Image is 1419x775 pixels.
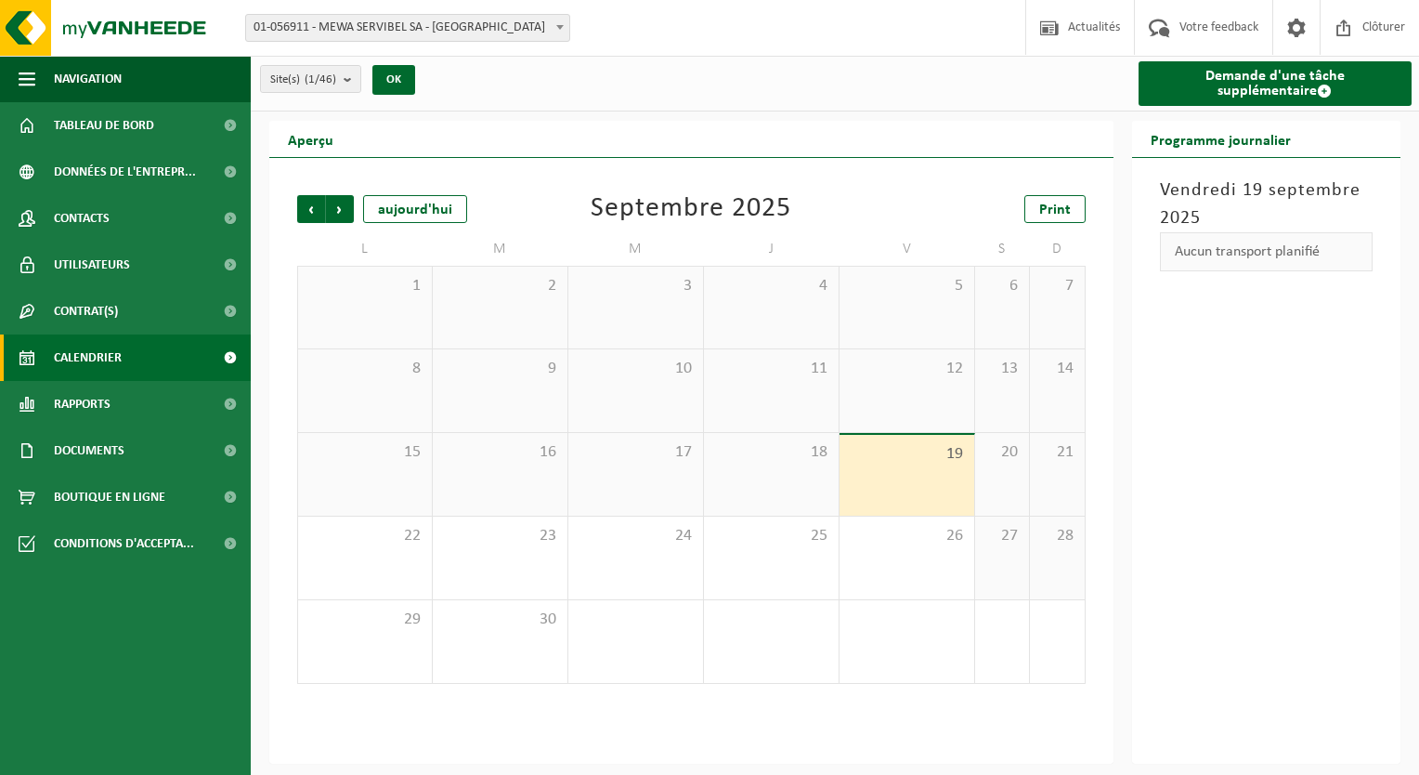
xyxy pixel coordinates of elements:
span: 25 [713,526,829,546]
span: Données de l'entrepr... [54,149,196,195]
span: 2 [442,276,558,296]
h2: Programme journalier [1132,121,1309,157]
td: S [975,232,1030,266]
div: Aucun transport planifié [1160,232,1373,271]
span: 5 [849,276,965,296]
span: 01-056911 - MEWA SERVIBEL SA - PÉRONNES-LEZ-BINCHE [245,14,570,42]
span: 01-056911 - MEWA SERVIBEL SA - PÉRONNES-LEZ-BINCHE [246,15,569,41]
a: Demande d'une tâche supplémentaire [1139,61,1412,106]
span: 21 [1039,442,1074,463]
a: Print [1024,195,1086,223]
span: 10 [578,359,694,379]
span: 1 [307,276,423,296]
h3: Vendredi 19 septembre 2025 [1160,177,1373,232]
td: M [433,232,568,266]
span: 14 [1039,359,1074,379]
count: (1/46) [305,73,336,85]
span: 6 [984,276,1020,296]
span: 15 [307,442,423,463]
div: Septembre 2025 [591,195,791,223]
span: Contacts [54,195,110,242]
span: 22 [307,526,423,546]
span: 18 [713,442,829,463]
span: 8 [307,359,423,379]
span: 17 [578,442,694,463]
span: 3 [578,276,694,296]
td: J [704,232,840,266]
span: Utilisateurs [54,242,130,288]
span: 16 [442,442,558,463]
button: OK [372,65,415,95]
span: Contrat(s) [54,288,118,335]
span: Documents [54,427,124,474]
span: 13 [984,359,1020,379]
span: 30 [442,610,558,630]
span: 12 [849,359,965,379]
span: Navigation [54,56,122,102]
span: 24 [578,526,694,546]
span: Print [1039,203,1071,217]
span: Calendrier [54,335,122,381]
div: aujourd'hui [363,195,467,223]
span: 4 [713,276,829,296]
td: V [840,232,975,266]
span: Conditions d'accepta... [54,520,194,567]
span: Site(s) [270,66,336,94]
span: 7 [1039,276,1074,296]
span: 11 [713,359,829,379]
td: L [297,232,433,266]
span: 19 [849,444,965,465]
span: 28 [1039,526,1074,546]
span: Suivant [326,195,354,223]
h2: Aperçu [269,121,352,157]
span: 23 [442,526,558,546]
span: 20 [984,442,1020,463]
span: Précédent [297,195,325,223]
span: Rapports [54,381,111,427]
button: Site(s)(1/46) [260,65,361,93]
span: 9 [442,359,558,379]
span: Tableau de bord [54,102,154,149]
span: 27 [984,526,1020,546]
span: 26 [849,526,965,546]
span: Boutique en ligne [54,474,165,520]
td: M [568,232,704,266]
span: 29 [307,610,423,630]
td: D [1030,232,1085,266]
